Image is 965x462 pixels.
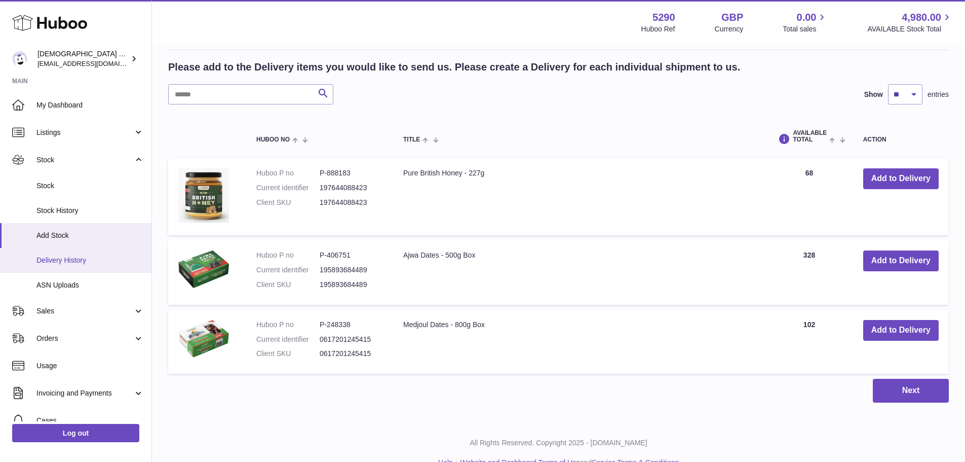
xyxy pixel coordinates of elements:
[178,168,229,223] img: Pure British Honey - 227g
[37,59,149,67] span: [EMAIL_ADDRESS][DOMAIN_NAME]
[160,438,957,448] p: All Rights Reserved. Copyright 2025 - [DOMAIN_NAME]
[320,168,383,178] dd: P-888183
[256,320,320,330] dt: Huboo P no
[721,11,743,24] strong: GBP
[36,361,144,371] span: Usage
[863,320,939,341] button: Add to Delivery
[256,251,320,260] dt: Huboo P no
[36,181,144,191] span: Stock
[256,198,320,207] dt: Client SKU
[12,51,27,66] img: info@muslimcharity.org.uk
[393,310,765,374] td: Medjoul Dates - 800g Box
[863,251,939,271] button: Add to Delivery
[256,349,320,359] dt: Client SKU
[320,251,383,260] dd: P-406751
[765,310,853,374] td: 102
[36,280,144,290] span: ASN Uploads
[928,90,949,99] span: entries
[36,334,133,343] span: Orders
[783,11,828,34] a: 0.00 Total sales
[36,231,144,240] span: Add Stock
[652,11,675,24] strong: 5290
[256,168,320,178] dt: Huboo P no
[873,379,949,403] button: Next
[320,183,383,193] dd: 197644088423
[867,11,953,34] a: 4,980.00 AVAILABLE Stock Total
[403,136,420,143] span: Title
[320,265,383,275] dd: 195893684489
[793,130,827,143] span: AVAILABLE Total
[168,60,740,74] h2: Please add to the Delivery items you would like to send us. Please create a Delivery for each ind...
[393,158,765,235] td: Pure British Honey - 227g
[320,335,383,344] dd: 0617201245415
[867,24,953,34] span: AVAILABLE Stock Total
[320,198,383,207] dd: 197644088423
[765,240,853,305] td: 328
[36,416,144,425] span: Cases
[393,240,765,305] td: Ajwa Dates - 500g Box
[320,349,383,359] dd: 0617201245415
[36,100,144,110] span: My Dashboard
[12,424,139,442] a: Log out
[178,320,229,358] img: Medjoul Dates - 800g Box
[641,24,675,34] div: Huboo Ref
[783,24,828,34] span: Total sales
[320,280,383,290] dd: 195893684489
[36,128,133,137] span: Listings
[36,256,144,265] span: Delivery History
[864,90,883,99] label: Show
[178,251,229,288] img: Ajwa Dates - 500g Box
[36,388,133,398] span: Invoicing and Payments
[36,155,133,165] span: Stock
[256,335,320,344] dt: Current identifier
[256,265,320,275] dt: Current identifier
[863,168,939,189] button: Add to Delivery
[765,158,853,235] td: 68
[256,136,290,143] span: Huboo no
[797,11,817,24] span: 0.00
[37,49,129,68] div: [DEMOGRAPHIC_DATA] Charity
[36,306,133,316] span: Sales
[256,183,320,193] dt: Current identifier
[320,320,383,330] dd: P-248338
[902,11,941,24] span: 4,980.00
[715,24,744,34] div: Currency
[863,136,939,143] div: Action
[36,206,144,216] span: Stock History
[256,280,320,290] dt: Client SKU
